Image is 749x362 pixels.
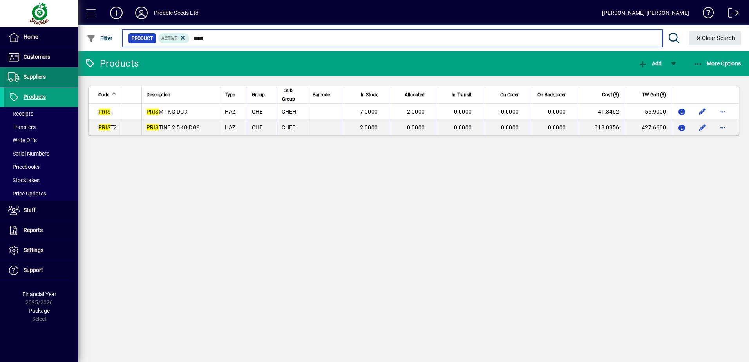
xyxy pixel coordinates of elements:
span: 10.0000 [498,109,519,115]
span: T2 [98,124,117,130]
a: Customers [4,47,78,67]
span: Group [252,90,265,99]
a: Support [4,261,78,280]
a: Staff [4,201,78,220]
span: Sub Group [282,86,296,103]
span: On Order [500,90,519,99]
span: Barcode [313,90,330,99]
span: Allocated [405,90,425,99]
button: Filter [85,31,115,45]
span: Home [24,34,38,40]
span: Suppliers [24,74,46,80]
span: 1 [98,109,114,115]
span: M 1KG DG9 [147,109,188,115]
button: More Options [691,56,743,71]
span: 2.0000 [407,109,425,115]
a: Stocktakes [4,174,78,187]
span: Description [147,90,170,99]
span: Customers [24,54,50,60]
span: TINE 2.5KG DG9 [147,124,200,130]
button: Edit [696,121,709,134]
span: Price Updates [8,190,46,197]
div: Allocated [394,90,432,99]
div: Description [147,90,215,99]
div: Code [98,90,117,99]
em: PRIS [147,124,159,130]
a: Reports [4,221,78,240]
em: PRIS [147,109,159,115]
button: Edit [696,105,709,118]
span: Receipts [8,110,33,117]
button: More options [716,121,729,134]
span: Pricebooks [8,164,40,170]
a: Receipts [4,107,78,120]
span: CHE [252,109,263,115]
a: Price Updates [4,187,78,200]
span: Active [161,36,177,41]
span: HAZ [225,109,236,115]
span: Product [132,34,153,42]
span: Clear Search [695,35,735,41]
span: Financial Year [22,291,56,297]
a: Knowledge Base [697,2,714,27]
button: More options [716,105,729,118]
div: Barcode [313,90,337,99]
div: In Transit [441,90,479,99]
a: Serial Numbers [4,147,78,160]
div: Products [84,57,139,70]
span: 0.0000 [548,124,566,130]
span: Code [98,90,109,99]
span: 0.0000 [454,124,472,130]
span: 2.0000 [360,124,378,130]
span: Write Offs [8,137,37,143]
span: 0.0000 [454,109,472,115]
span: CHEH [282,109,297,115]
div: Sub Group [282,86,303,103]
span: In Transit [452,90,472,99]
button: Add [636,56,664,71]
span: CHE [252,124,263,130]
button: Add [104,6,129,20]
span: 7.0000 [360,109,378,115]
span: Reports [24,227,43,233]
div: [PERSON_NAME] [PERSON_NAME] [602,7,689,19]
span: Serial Numbers [8,150,49,157]
span: Products [24,94,46,100]
div: Type [225,90,242,99]
a: Logout [722,2,739,27]
span: Transfers [8,124,36,130]
a: Settings [4,241,78,260]
span: TW Golf ($) [642,90,666,99]
span: Package [29,308,50,314]
em: PRIS [98,109,110,115]
span: HAZ [225,124,236,130]
div: In Stock [347,90,385,99]
button: Clear [689,31,742,45]
span: Support [24,267,43,273]
span: Add [638,60,662,67]
span: 0.0000 [501,124,519,130]
span: On Backorder [537,90,566,99]
span: Type [225,90,235,99]
div: Group [252,90,272,99]
td: 41.8462 [577,104,624,119]
div: Prebble Seeds Ltd [154,7,199,19]
span: Cost ($) [602,90,619,99]
span: Filter [87,35,113,42]
a: Suppliers [4,67,78,87]
td: 427.6600 [624,119,671,135]
a: Pricebooks [4,160,78,174]
span: Staff [24,207,36,213]
button: Profile [129,6,154,20]
span: In Stock [361,90,378,99]
td: 55.9000 [624,104,671,119]
span: 0.0000 [548,109,566,115]
em: PRIS [98,124,110,130]
div: On Order [488,90,526,99]
a: Home [4,27,78,47]
span: Stocktakes [8,177,40,183]
span: Settings [24,247,43,253]
div: On Backorder [535,90,573,99]
a: Write Offs [4,134,78,147]
mat-chip: Activation Status: Active [158,33,190,43]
